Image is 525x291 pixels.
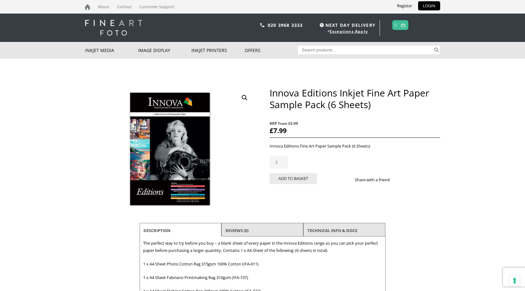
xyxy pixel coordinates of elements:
a: TECHNICAL INFO & DOCS [307,225,357,236]
img: time.svg [320,23,324,27]
a: Reviews (0) [225,225,248,236]
img: email sharing button [412,177,417,182]
a: 0 [394,20,397,30]
a: Inkjet Media [85,42,138,59]
a: Description [143,225,171,236]
h1: Innova Editions Inkjet Fine Art Paper Sample Pack (6 Sheets) [270,87,440,110]
img: logo-white.svg [85,20,142,36]
span: RRP from £5.99 [270,120,440,127]
p: 1 x A4 Sheet Photo Cotton Rag 315gsm 100% Cotton (IFA-011) [143,260,382,268]
a: Offers [245,42,298,59]
p: Innova Editions Fine Art Paper Sample Pack (6 Sheets) [270,143,440,150]
span: NEXT DAY DELIVERY [318,21,376,29]
img: facebook sharing button [397,177,402,182]
input: Search products… [298,46,433,54]
p: 1 x A4 Sheet Fabriano Printmaking Rag 310gsm (IFA-107) [143,274,382,281]
img: twitter sharing button [405,177,410,182]
button: Your consent preferences for tracking technologies [509,275,520,286]
button: Add to basket [270,173,317,184]
img: basket.svg [401,23,405,27]
bdi: 7.99 [270,126,287,135]
a: Image Display [138,42,191,59]
button: Search [433,46,440,54]
input: Product quantity [270,156,288,168]
a: 020 3968 3333 [268,22,303,28]
span: £ [270,126,273,135]
a: Register [392,1,417,10]
img: phone.svg [260,23,265,27]
p: The perfect way to try before you buy – a blank sheet of every paper in the Innova Editions range... [143,240,382,254]
a: Inkjet Printers [191,42,245,59]
a: LOGIN [418,1,440,10]
img: Innova Editions Inkjet Fine Art Paper Sample Pack (6 Sheets) [85,87,255,213]
a: View full-screen image gallery [239,92,250,103]
a: Exceptions Apply [330,29,368,34]
p: Share with a friend [355,176,397,183]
